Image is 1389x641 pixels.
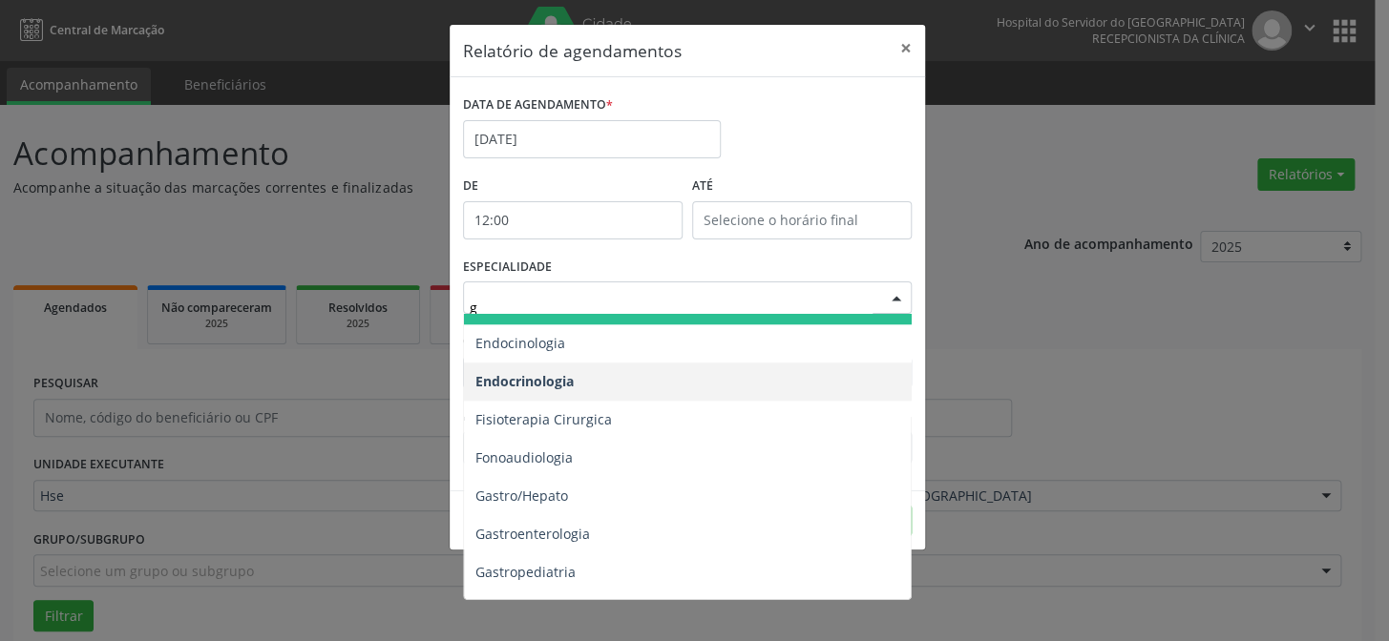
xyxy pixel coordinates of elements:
[475,334,565,352] span: Endocinologia
[463,38,682,63] h5: Relatório de agendamentos
[463,120,721,158] input: Selecione uma data ou intervalo
[887,25,925,72] button: Close
[470,288,873,326] input: Seleciona uma especialidade
[463,201,683,239] input: Selecione o horário inicial
[692,172,912,201] label: ATÉ
[692,201,912,239] input: Selecione o horário final
[463,172,683,201] label: De
[475,410,612,428] span: Fisioterapia Cirurgica
[475,372,574,390] span: Endocrinologia
[463,253,552,282] label: ESPECIALIDADE
[475,448,573,466] span: Fonoaudiologia
[475,563,576,581] span: Gastropediatria
[475,486,568,505] span: Gastro/Hepato
[463,91,613,120] label: DATA DE AGENDAMENTO
[475,525,590,543] span: Gastroenterologia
